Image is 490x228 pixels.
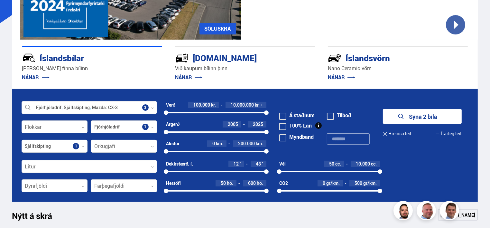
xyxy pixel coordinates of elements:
[166,122,180,127] div: Árgerð
[175,51,189,65] img: tr5P-W3DuiFaO7aO.svg
[436,127,462,141] button: Ítarleg leit
[441,202,460,221] img: FbJEzSuNWCJXmdc-.webp
[253,121,263,127] span: 2025
[255,102,260,108] span: kr.
[328,51,341,65] img: -Svtn6bYgwAsiwNX.svg
[383,127,411,141] button: Hreinsa leit
[212,140,215,147] span: 0
[231,102,254,108] span: 10.000.000
[279,181,288,186] div: CO2
[335,161,341,166] span: cc.
[166,181,181,186] div: Hestöfl
[328,52,445,63] div: Íslandsvörn
[166,102,175,108] div: Verð
[356,161,370,167] span: 10.000
[257,181,263,186] span: hö.
[418,202,437,221] img: siFngHWaQ9KaOqBr.png
[22,52,139,63] div: Íslandsbílar
[355,180,362,186] span: 500
[323,180,325,186] span: 0
[279,123,312,128] label: 100% Lán
[329,161,334,167] span: 50
[261,102,263,108] span: +
[363,181,377,186] span: gr/km.
[371,161,377,166] span: cc.
[175,52,292,63] div: [DOMAIN_NAME]
[22,51,36,65] img: JRvxyua_JYH6wB4c.svg
[279,134,314,139] label: Myndband
[326,181,340,186] span: gr/km.
[175,74,202,81] a: NÁNAR
[175,65,315,72] p: Við kaupum bílinn þinn
[328,74,355,81] a: NÁNAR
[238,140,255,147] span: 200.000
[383,109,462,124] button: Sýna 2 bíla
[256,141,263,146] span: km.
[211,102,216,108] span: kr.
[327,113,351,118] label: Tilboð
[166,161,193,166] div: Dekkstærð, í.
[199,23,236,34] a: SÖLUSKRÁ
[394,202,414,221] img: nhp88E3Fdnt1Opn2.png
[240,161,241,166] span: ''
[227,181,233,186] span: hö.
[234,161,239,167] span: 12
[228,121,238,127] span: 2005
[248,180,256,186] span: 600
[262,161,263,166] span: ''
[328,65,468,72] p: Nano Ceramic vörn
[12,211,64,224] h1: Nýtt á skrá
[166,141,180,146] div: Akstur
[22,65,162,72] p: [PERSON_NAME] finna bílinn
[5,3,24,22] button: Open LiveChat chat widget
[279,113,315,118] label: Á staðnum
[22,74,50,81] a: NÁNAR
[256,161,261,167] span: 48
[221,180,226,186] span: 50
[279,161,286,166] div: Vél
[216,141,223,146] span: km.
[193,102,210,108] span: 100.000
